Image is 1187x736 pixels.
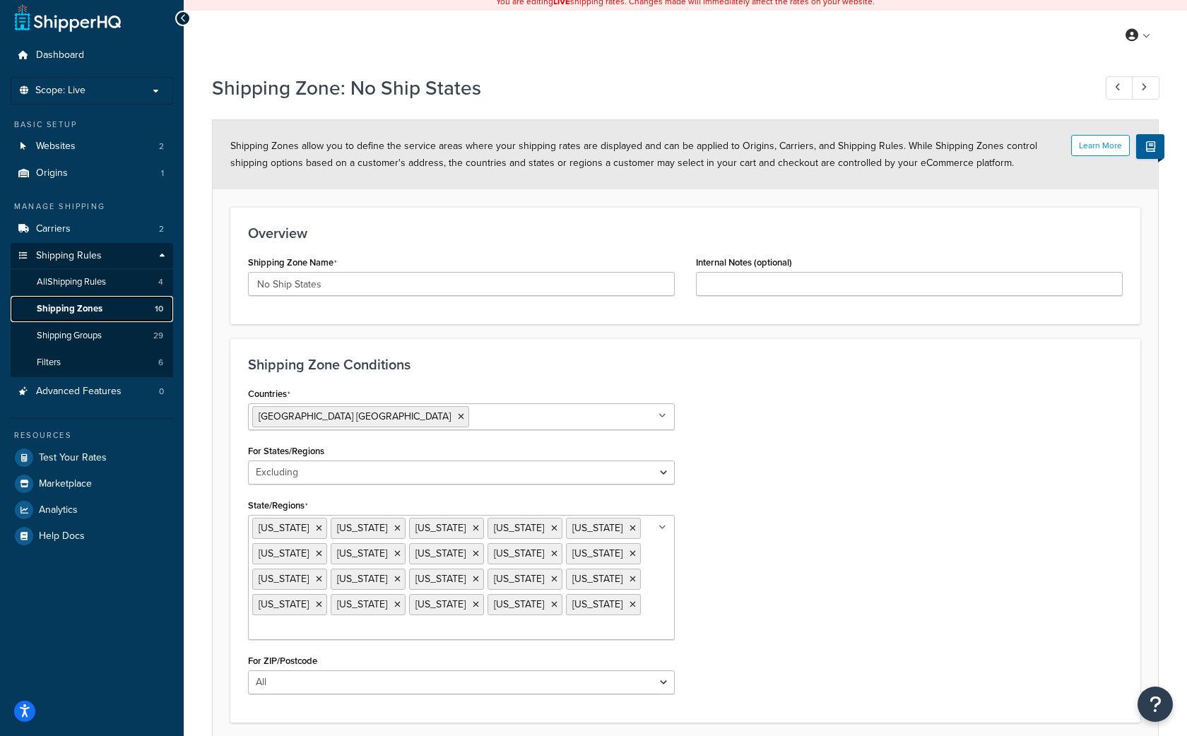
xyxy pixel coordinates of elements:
span: 29 [153,330,163,342]
label: Shipping Zone Name [248,257,337,268]
span: [US_STATE] [415,546,466,561]
span: [US_STATE] [259,546,309,561]
span: 10 [155,303,163,315]
a: Test Your Rates [11,445,173,470]
span: Shipping Rules [36,250,102,262]
span: Shipping Groups [37,330,102,342]
a: Marketplace [11,471,173,497]
h3: Shipping Zone Conditions [248,357,1123,372]
label: Internal Notes (optional) [696,257,792,268]
li: Shipping Groups [11,323,173,349]
a: Websites2 [11,133,173,160]
span: Dashboard [36,49,84,61]
span: [US_STATE] [572,571,622,586]
h1: Shipping Zone: No Ship States [212,74,1080,102]
button: Open Resource Center [1138,687,1173,722]
span: [US_STATE] [337,521,387,535]
span: All Shipping Rules [37,276,106,288]
h3: Overview [248,225,1123,241]
span: Origins [36,167,68,179]
a: Previous Record [1106,76,1133,100]
span: [US_STATE] [494,521,544,535]
span: Carriers [36,223,71,235]
span: Websites [36,141,76,153]
span: [US_STATE] [494,571,544,586]
span: [US_STATE] [259,571,309,586]
a: Help Docs [11,523,173,549]
span: [US_STATE] [337,571,387,586]
span: 2 [159,141,164,153]
span: Analytics [39,504,78,516]
span: [GEOGRAPHIC_DATA] [GEOGRAPHIC_DATA] [259,409,451,424]
a: Origins1 [11,160,173,186]
li: Origins [11,160,173,186]
span: Scope: Live [35,85,85,97]
a: Shipping Groups29 [11,323,173,349]
li: Shipping Zones [11,296,173,322]
a: AllShipping Rules4 [11,269,173,295]
a: Shipping Zones10 [11,296,173,322]
span: Shipping Zones allow you to define the service areas where your shipping rates are displayed and ... [230,138,1037,170]
a: Analytics [11,497,173,523]
a: Advanced Features0 [11,379,173,405]
a: Carriers2 [11,216,173,242]
span: 1 [161,167,164,179]
div: Resources [11,429,173,441]
button: Learn More [1071,135,1130,156]
span: Marketplace [39,478,92,490]
span: [US_STATE] [572,521,622,535]
label: For States/Regions [248,446,324,456]
div: Manage Shipping [11,201,173,213]
span: Test Your Rates [39,452,107,464]
span: Advanced Features [36,386,122,398]
span: [US_STATE] [415,521,466,535]
li: Carriers [11,216,173,242]
span: 0 [159,386,164,398]
span: Help Docs [39,530,85,542]
a: Dashboard [11,42,173,69]
span: [US_STATE] [415,571,466,586]
label: State/Regions [248,500,308,511]
li: Shipping Rules [11,243,173,377]
li: Websites [11,133,173,160]
span: [US_STATE] [572,546,622,561]
span: [US_STATE] [259,597,309,612]
span: 4 [158,276,163,288]
span: [US_STATE] [337,597,387,612]
span: [US_STATE] [572,597,622,612]
span: [US_STATE] [337,546,387,561]
span: Filters [37,357,61,369]
a: Next Record [1132,76,1159,100]
button: Show Help Docs [1136,134,1164,159]
a: Filters6 [11,350,173,376]
a: Shipping Rules [11,243,173,269]
span: [US_STATE] [415,597,466,612]
span: [US_STATE] [494,546,544,561]
div: Basic Setup [11,119,173,131]
li: Filters [11,350,173,376]
label: Countries [248,388,290,400]
li: Advanced Features [11,379,173,405]
span: 6 [158,357,163,369]
label: For ZIP/Postcode [248,655,317,666]
span: Shipping Zones [37,303,102,315]
span: 2 [159,223,164,235]
span: [US_STATE] [494,597,544,612]
span: [US_STATE] [259,521,309,535]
